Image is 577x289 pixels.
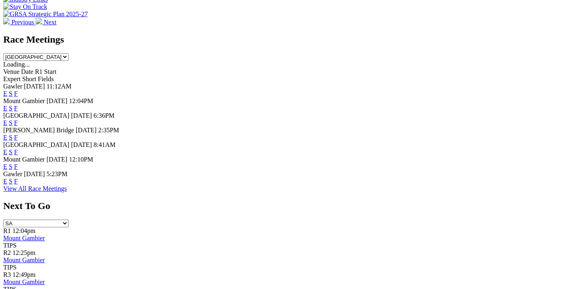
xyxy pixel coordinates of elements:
[9,149,13,155] a: S
[3,19,36,26] a: Previous
[9,134,13,141] a: S
[3,18,10,24] img: chevron-left-pager-white.svg
[3,163,7,170] a: E
[3,3,47,11] img: Stay On Track
[71,141,92,148] span: [DATE]
[47,156,68,163] span: [DATE]
[3,75,21,82] span: Expert
[14,134,18,141] a: F
[3,249,11,256] span: R2
[76,127,97,134] span: [DATE]
[36,19,56,26] a: Next
[14,119,18,126] a: F
[98,127,119,134] span: 2:35PM
[36,18,42,24] img: chevron-right-pager-white.svg
[47,97,68,104] span: [DATE]
[9,119,13,126] a: S
[47,83,72,90] span: 11:12AM
[3,149,7,155] a: E
[3,278,45,285] a: Mount Gambier
[14,149,18,155] a: F
[3,141,69,148] span: [GEOGRAPHIC_DATA]
[13,227,36,234] span: 12:04pm
[3,264,17,271] span: TIPS
[14,178,18,185] a: F
[3,185,67,192] a: View All Race Meetings
[3,156,45,163] span: Mount Gambier
[35,68,56,75] span: R1 Start
[14,105,18,112] a: F
[3,11,88,18] img: GRSA Strategic Plan 2025-27
[13,271,36,278] span: 12:49pm
[47,170,68,177] span: 5:23PM
[44,19,56,26] span: Next
[3,257,45,263] a: Mount Gambier
[24,83,45,90] span: [DATE]
[69,97,93,104] span: 12:04PM
[3,242,17,249] span: TIPS
[3,97,45,104] span: Mount Gambier
[9,90,13,97] a: S
[3,201,574,211] h2: Next To Go
[94,141,116,148] span: 8:41AM
[9,105,13,112] a: S
[3,170,22,177] span: Gawler
[69,156,93,163] span: 12:10PM
[3,227,11,234] span: R1
[71,112,92,119] span: [DATE]
[3,105,7,112] a: E
[11,19,34,26] span: Previous
[14,90,18,97] a: F
[3,83,22,90] span: Gawler
[3,235,45,242] a: Mount Gambier
[3,119,7,126] a: E
[9,163,13,170] a: S
[94,112,115,119] span: 6:36PM
[3,68,19,75] span: Venue
[14,163,18,170] a: F
[21,68,33,75] span: Date
[9,178,13,185] a: S
[24,170,45,177] span: [DATE]
[3,134,7,141] a: E
[3,112,69,119] span: [GEOGRAPHIC_DATA]
[3,271,11,278] span: R3
[13,249,36,256] span: 12:25pm
[38,75,54,82] span: Fields
[3,61,30,68] span: Loading...
[3,178,7,185] a: E
[22,75,36,82] span: Short
[3,127,74,134] span: [PERSON_NAME] Bridge
[3,34,574,45] h2: Race Meetings
[3,90,7,97] a: E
